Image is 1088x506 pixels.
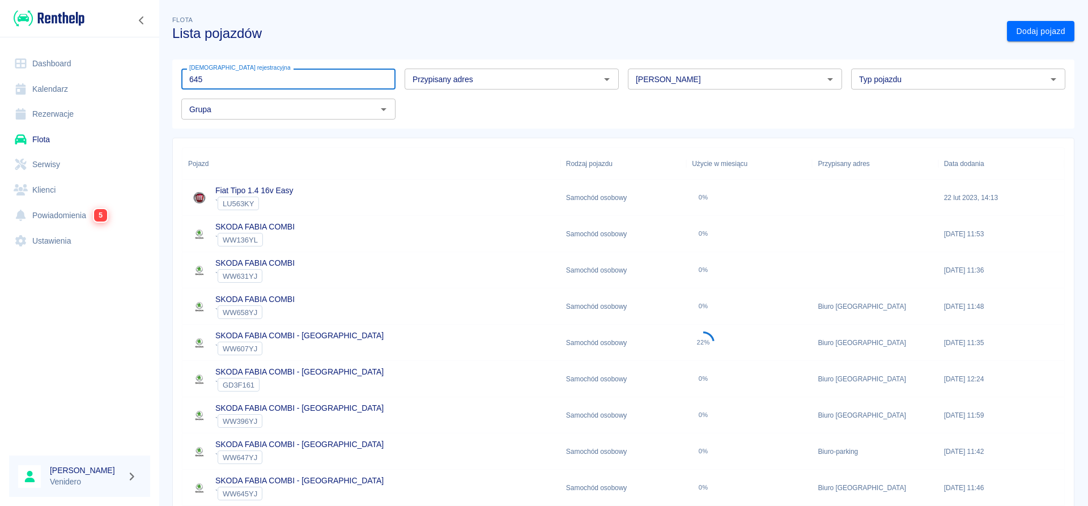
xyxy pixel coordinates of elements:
[218,453,262,462] span: WW647YJ
[215,305,295,319] div: `
[215,487,384,500] div: `
[218,199,258,208] span: LU563KY
[188,295,211,318] img: Image
[560,397,686,433] div: Samochód osobowy
[812,148,938,180] div: Przypisany adres
[218,381,259,389] span: GD3F161
[188,186,211,209] img: Image
[560,148,686,180] div: Rodzaj pojazdu
[182,148,560,180] div: Pojazd
[938,470,1064,506] div: [DATE] 11:46
[699,194,708,201] div: 0%
[215,295,295,304] a: SKODA FABIA COMBI
[188,440,211,463] img: Image
[938,180,1064,216] div: 22 lut 2023, 14:13
[172,16,193,23] span: Flota
[215,269,295,283] div: `
[938,325,1064,361] div: [DATE] 11:35
[209,156,224,172] button: Sort
[560,433,686,470] div: Samochód osobowy
[699,411,708,419] div: 0%
[376,101,392,117] button: Otwórz
[938,361,1064,397] div: [DATE] 12:24
[1007,21,1074,42] a: Dodaj pojazd
[215,476,384,485] a: SKODA FABIA COMBI - [GEOGRAPHIC_DATA]
[560,361,686,397] div: Samochód osobowy
[50,465,122,476] h6: [PERSON_NAME]
[188,368,211,390] img: Image
[9,51,150,76] a: Dashboard
[812,397,938,433] div: Biuro [GEOGRAPHIC_DATA]
[188,404,211,427] img: Image
[218,490,262,498] span: WW645YJ
[560,180,686,216] div: Samochód osobowy
[699,303,708,310] div: 0%
[218,308,262,317] span: WW658YJ
[188,331,211,354] img: Image
[215,331,384,340] a: SKODA FABIA COMBI - [GEOGRAPHIC_DATA]
[215,186,293,195] a: Fiat Tipo 1.4 16v Easy
[218,272,262,280] span: WW631YJ
[699,375,708,382] div: 0%
[812,433,938,470] div: Biuro-parking
[189,63,291,72] label: [DEMOGRAPHIC_DATA] rejestracyjna
[9,177,150,203] a: Klienci
[560,252,686,288] div: Samochód osobowy
[812,361,938,397] div: Biuro [GEOGRAPHIC_DATA]
[9,76,150,102] a: Kalendarz
[94,209,107,222] span: 5
[215,440,384,449] a: SKODA FABIA COMBI - [GEOGRAPHIC_DATA]
[560,216,686,252] div: Samochód osobowy
[50,476,122,488] p: Venidero
[215,414,384,428] div: `
[812,325,938,361] div: Biuro [GEOGRAPHIC_DATA]
[699,230,708,237] div: 0%
[9,228,150,254] a: Ustawienia
[560,470,686,506] div: Samochód osobowy
[699,448,708,455] div: 0%
[14,9,84,28] img: Renthelp logo
[938,148,1064,180] div: Data dodania
[938,433,1064,470] div: [DATE] 11:42
[188,223,211,245] img: Image
[818,148,869,180] div: Przypisany adres
[215,222,295,231] a: SKODA FABIA COMBI
[938,216,1064,252] div: [DATE] 11:53
[215,342,384,355] div: `
[566,148,613,180] div: Rodzaj pojazdu
[812,470,938,506] div: Biuro [GEOGRAPHIC_DATA]
[215,403,384,413] a: SKODA FABIA COMBI - [GEOGRAPHIC_DATA]
[822,71,838,87] button: Otwórz
[9,9,84,28] a: Renthelp logo
[215,197,293,210] div: `
[560,325,686,361] div: Samochód osobowy
[133,13,150,28] button: Zwiń nawigację
[9,127,150,152] a: Flota
[699,484,708,491] div: 0%
[812,288,938,325] div: Biuro [GEOGRAPHIC_DATA]
[944,148,984,180] div: Data dodania
[9,202,150,228] a: Powiadomienia5
[215,233,295,246] div: `
[560,288,686,325] div: Samochód osobowy
[188,148,209,180] div: Pojazd
[218,417,262,426] span: WW396YJ
[215,258,295,267] a: SKODA FABIA COMBI
[218,345,262,353] span: WW607YJ
[699,266,708,274] div: 0%
[938,288,1064,325] div: [DATE] 11:48
[218,236,262,244] span: WW136YL
[172,25,998,41] h3: Lista pojazdów
[938,252,1064,288] div: [DATE] 11:36
[215,450,384,464] div: `
[9,101,150,127] a: Rezerwacje
[215,378,384,392] div: `
[938,397,1064,433] div: [DATE] 11:59
[188,259,211,282] img: Image
[692,148,747,180] div: Użycie w miesiącu
[697,339,710,346] div: 22%
[215,367,384,376] a: SKODA FABIA COMBI - [GEOGRAPHIC_DATA]
[686,148,812,180] div: Użycie w miesiącu
[1045,71,1061,87] button: Otwórz
[9,152,150,177] a: Serwisy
